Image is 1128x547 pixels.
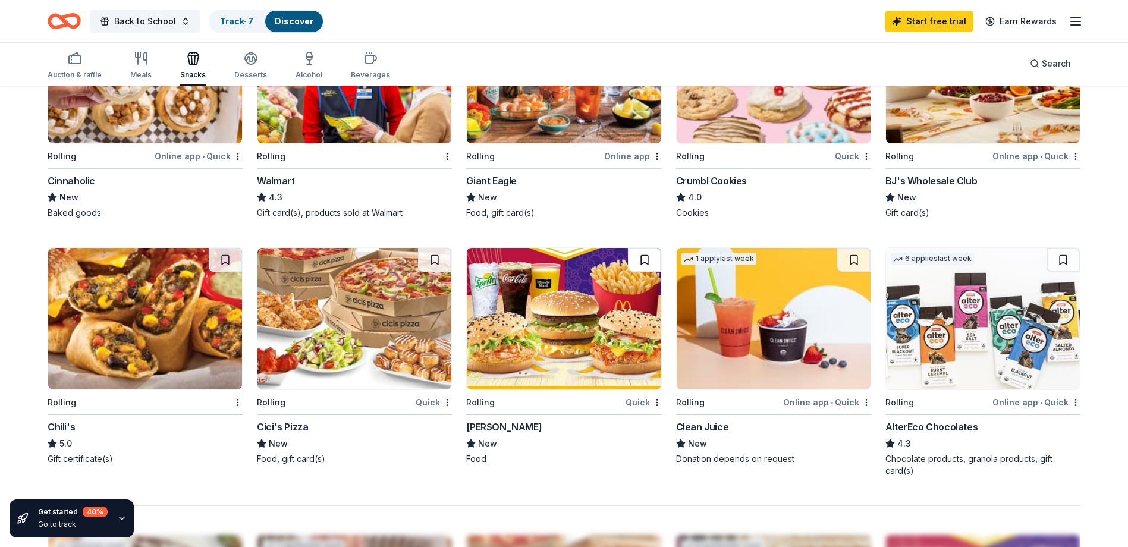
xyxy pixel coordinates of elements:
div: Online app Quick [992,395,1080,410]
div: Food, gift card(s) [257,453,452,465]
div: 1 apply last week [681,253,756,265]
a: Image for AlterEco Chocolates6 applieslast weekRollingOnline app•QuickAlterEco Chocolates4.3Choco... [885,247,1080,477]
div: Clean Juice [676,420,729,434]
img: Image for McDonald's [467,248,661,389]
div: Go to track [38,520,108,529]
img: Image for Clean Juice [677,248,871,389]
div: Rolling [257,395,285,410]
a: Image for Clean Juice1 applylast weekRollingOnline app•QuickClean JuiceNewDonation depends on req... [676,247,871,465]
div: Donation depends on request [676,453,871,465]
span: 4.3 [269,190,282,205]
button: Meals [130,46,152,86]
div: Meals [130,70,152,80]
span: Back to School [114,14,176,29]
img: Image for Chili's [48,248,242,389]
button: Beverages [351,46,390,86]
div: Gift card(s), products sold at Walmart [257,207,452,219]
div: Beverages [351,70,390,80]
div: Rolling [48,395,76,410]
button: Search [1020,52,1080,76]
img: Image for AlterEco Chocolates [886,248,1080,389]
div: Baked goods [48,207,243,219]
div: 40 % [83,507,108,517]
div: Auction & raffle [48,70,102,80]
span: Search [1042,56,1071,71]
div: Crumbl Cookies [676,174,747,188]
a: Home [48,7,81,35]
span: • [1040,152,1042,161]
div: Get started [38,507,108,517]
button: Back to School [90,10,200,33]
button: Snacks [180,46,206,86]
div: Food, gift card(s) [466,207,661,219]
a: Image for Chili'sRollingChili's5.0Gift certificate(s) [48,247,243,465]
div: Rolling [257,149,285,164]
div: Rolling [466,149,495,164]
img: Image for Cici's Pizza [257,248,451,389]
div: Snacks [180,70,206,80]
div: Online app Quick [992,149,1080,164]
div: Chocolate products, granola products, gift card(s) [885,453,1080,477]
div: Gift certificate(s) [48,453,243,465]
span: • [831,398,833,407]
div: Cinnaholic [48,174,95,188]
div: Quick [626,395,662,410]
div: Giant Eagle [466,174,517,188]
div: Online app [604,149,662,164]
div: Online app Quick [155,149,243,164]
button: Desserts [234,46,267,86]
div: Alcohol [296,70,322,80]
a: Image for Giant Eagle1 applylast weekRollingOnline appGiant EagleNewFood, gift card(s) [466,1,661,219]
div: Walmart [257,174,294,188]
span: New [897,190,916,205]
div: Rolling [885,395,914,410]
span: • [1040,398,1042,407]
a: Image for BJ's Wholesale Club7 applieslast weekRollingOnline app•QuickBJ's Wholesale ClubNewGift ... [885,1,1080,219]
button: Auction & raffle [48,46,102,86]
button: Track· 7Discover [209,10,324,33]
div: Cookies [676,207,871,219]
span: New [688,436,707,451]
span: • [202,152,205,161]
div: 6 applies last week [891,253,974,265]
a: Image for Cici's PizzaRollingQuickCici's PizzaNewFood, gift card(s) [257,247,452,465]
span: New [478,436,497,451]
span: 4.3 [897,436,911,451]
div: Quick [835,149,871,164]
div: [PERSON_NAME] [466,420,542,434]
a: Image for Crumbl Cookies1 applylast weekRollingQuickCrumbl Cookies4.0Cookies [676,1,871,219]
div: Rolling [676,149,705,164]
button: Alcohol [296,46,322,86]
div: Chili's [48,420,75,434]
div: Rolling [676,395,705,410]
div: Food [466,453,661,465]
div: Rolling [48,149,76,164]
a: Image for Cinnaholic3 applieslast weekRollingOnline app•QuickCinnaholicNewBaked goods [48,1,243,219]
span: 5.0 [59,436,72,451]
div: Cici's Pizza [257,420,308,434]
a: Image for Walmart1 applylast weekRollingWalmart4.3Gift card(s), products sold at Walmart [257,1,452,219]
span: 4.0 [688,190,702,205]
div: BJ's Wholesale Club [885,174,977,188]
div: Rolling [885,149,914,164]
a: Earn Rewards [978,11,1064,32]
div: Quick [416,395,452,410]
a: Track· 7 [220,16,253,26]
div: AlterEco Chocolates [885,420,978,434]
a: Start free trial [885,11,973,32]
div: Desserts [234,70,267,80]
span: New [59,190,78,205]
div: Gift card(s) [885,207,1080,219]
a: Discover [275,16,313,26]
span: New [269,436,288,451]
div: Rolling [466,395,495,410]
div: Online app Quick [783,395,871,410]
a: Image for McDonald'sRollingQuick[PERSON_NAME]NewFood [466,247,661,465]
span: New [478,190,497,205]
